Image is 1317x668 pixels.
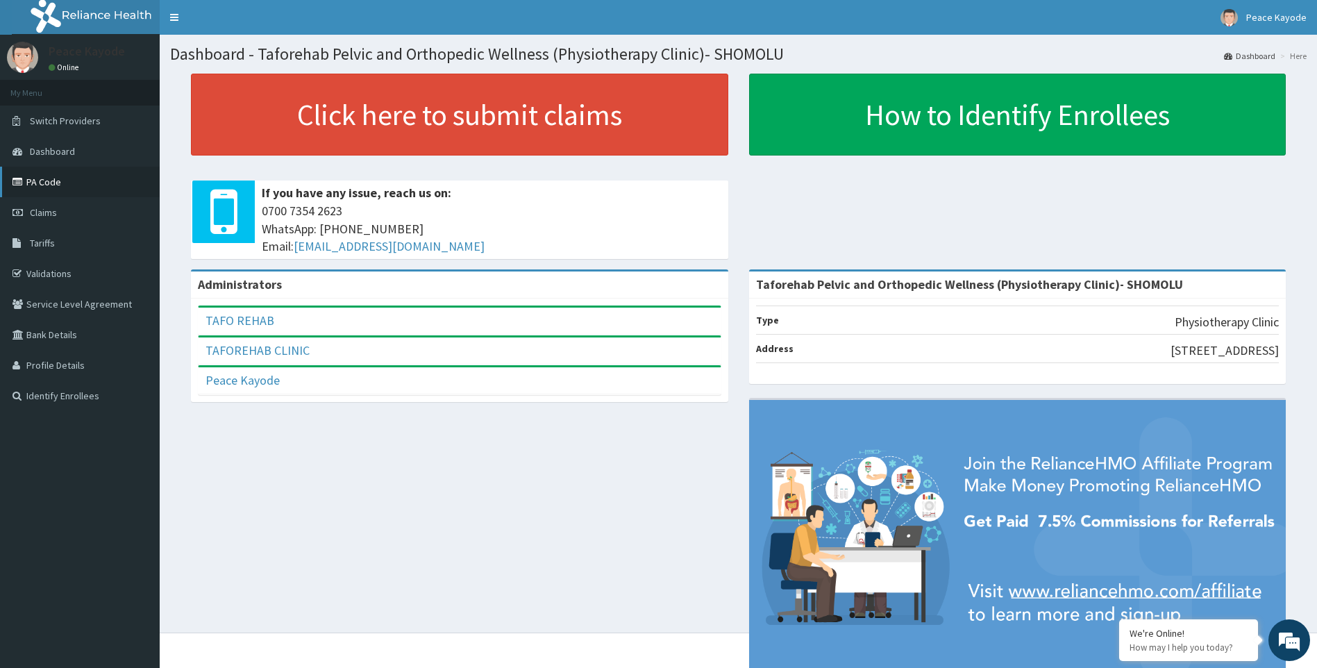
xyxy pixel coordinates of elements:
a: Peace Kayode [205,372,280,388]
b: Type [756,314,779,326]
span: Claims [30,206,57,219]
a: Dashboard [1224,50,1275,62]
span: Tariffs [30,237,55,249]
div: We're Online! [1130,627,1248,640]
a: TAFOREHAB CLINIC [205,342,310,358]
img: User Image [1220,9,1238,26]
li: Here [1277,50,1307,62]
a: [EMAIL_ADDRESS][DOMAIN_NAME] [294,238,485,254]
span: Dashboard [30,145,75,158]
h1: Dashboard - Taforehab Pelvic and Orthopedic Wellness (Physiotherapy Clinic)- SHOMOLU [170,45,1307,63]
a: Online [49,62,82,72]
a: TAFO REHAB [205,312,274,328]
strong: Taforehab Pelvic and Orthopedic Wellness (Physiotherapy Clinic)- SHOMOLU [756,276,1183,292]
span: Switch Providers [30,115,101,127]
img: User Image [7,42,38,73]
a: Click here to submit claims [191,74,728,156]
b: If you have any issue, reach us on: [262,185,451,201]
a: How to Identify Enrollees [749,74,1286,156]
p: Peace Kayode [49,45,125,58]
p: [STREET_ADDRESS] [1171,342,1279,360]
b: Address [756,342,794,355]
span: Peace Kayode [1246,11,1307,24]
p: How may I help you today? [1130,642,1248,653]
p: Physiotherapy Clinic [1175,313,1279,331]
span: 0700 7354 2623 WhatsApp: [PHONE_NUMBER] Email: [262,202,721,256]
b: Administrators [198,276,282,292]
